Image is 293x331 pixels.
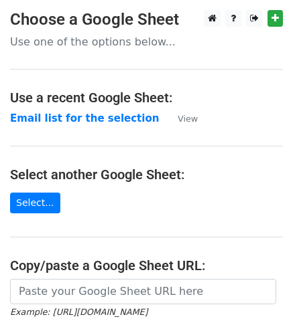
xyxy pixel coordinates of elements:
[10,90,283,106] h4: Use a recent Google Sheet:
[10,279,276,304] input: Paste your Google Sheet URL here
[10,35,283,49] p: Use one of the options below...
[10,307,148,317] small: Example: [URL][DOMAIN_NAME]
[10,112,159,124] a: Email list for the selection
[10,193,60,213] a: Select...
[164,112,198,124] a: View
[10,167,283,183] h4: Select another Google Sheet:
[10,257,283,273] h4: Copy/paste a Google Sheet URL:
[178,114,198,124] small: View
[226,267,293,331] iframe: Chat Widget
[10,10,283,29] h3: Choose a Google Sheet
